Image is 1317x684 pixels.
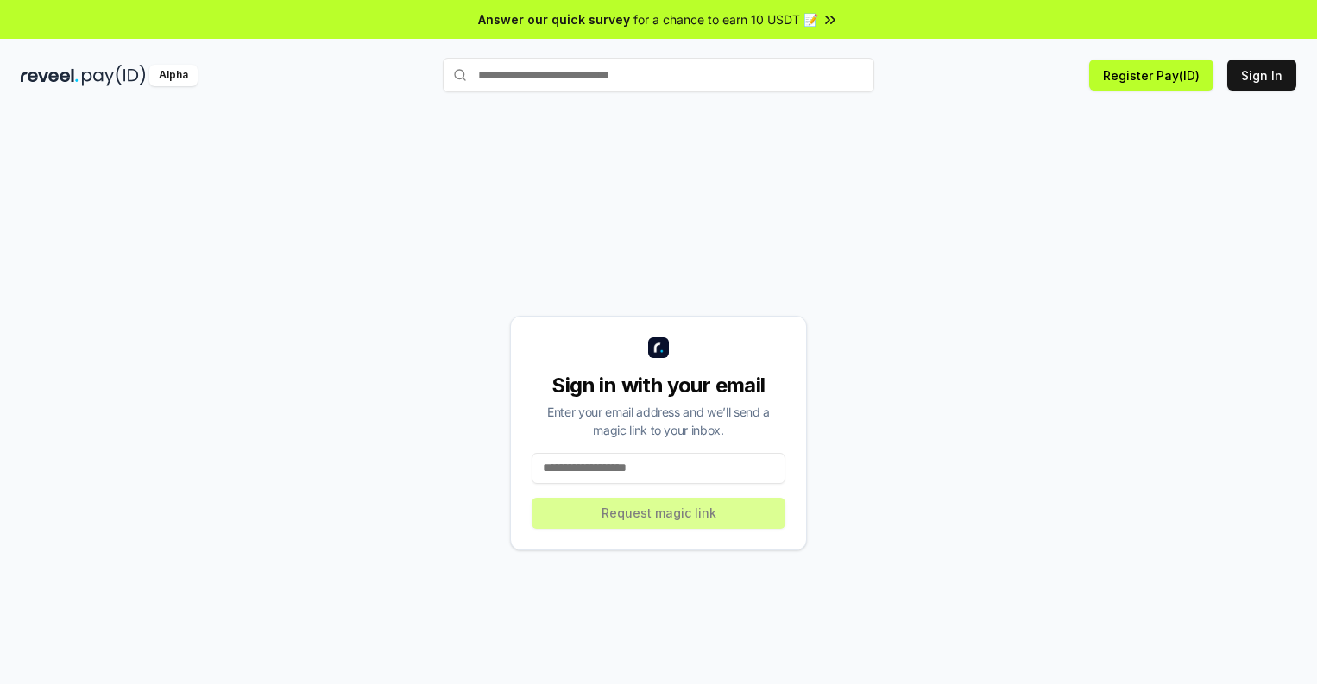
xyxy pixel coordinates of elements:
div: Enter your email address and we’ll send a magic link to your inbox. [532,403,785,439]
button: Sign In [1227,60,1296,91]
div: Alpha [149,65,198,86]
span: Answer our quick survey [478,10,630,28]
span: for a chance to earn 10 USDT 📝 [633,10,818,28]
div: Sign in with your email [532,372,785,399]
img: pay_id [82,65,146,86]
img: reveel_dark [21,65,79,86]
img: logo_small [648,337,669,358]
button: Register Pay(ID) [1089,60,1213,91]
